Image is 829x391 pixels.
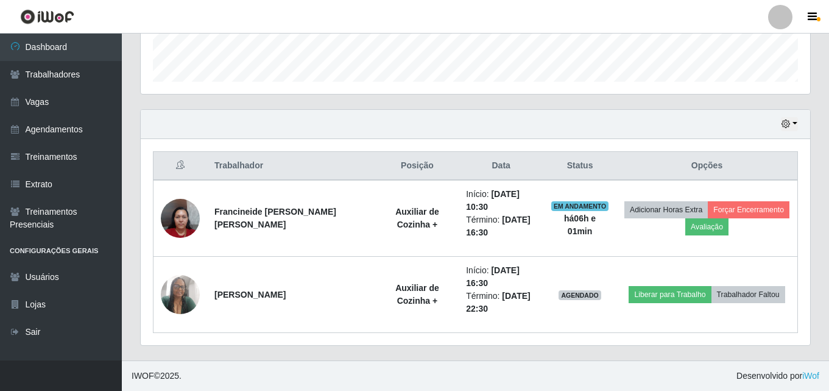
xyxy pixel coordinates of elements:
[616,152,797,181] th: Opções
[685,218,728,235] button: Avaliação
[207,152,376,181] th: Trabalhador
[711,286,785,303] button: Trabalhador Faltou
[132,371,154,381] span: IWOF
[466,188,536,213] li: Início:
[543,152,616,181] th: Status
[802,371,819,381] a: iWof
[459,152,543,181] th: Data
[736,370,819,382] span: Desenvolvido por
[161,268,200,320] img: 1693353833969.jpeg
[708,201,789,218] button: Forçar Encerramento
[395,207,439,229] strong: Auxiliar de Cozinha +
[132,370,182,382] span: © 2025 .
[466,264,536,290] li: Início:
[376,152,459,181] th: Posição
[466,213,536,239] li: Término:
[629,286,711,303] button: Liberar para Trabalho
[624,201,708,218] button: Adicionar Horas Extra
[564,213,596,236] strong: há 06 h e 01 min
[161,192,200,244] img: 1735852864597.jpeg
[466,265,520,288] time: [DATE] 16:30
[214,290,286,300] strong: [PERSON_NAME]
[466,189,520,212] time: [DATE] 10:30
[466,290,536,315] li: Término:
[551,201,609,211] span: EM ANDAMENTO
[20,9,74,24] img: CoreUI Logo
[214,207,336,229] strong: Francineide [PERSON_NAME] [PERSON_NAME]
[559,290,601,300] span: AGENDADO
[395,283,439,306] strong: Auxiliar de Cozinha +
